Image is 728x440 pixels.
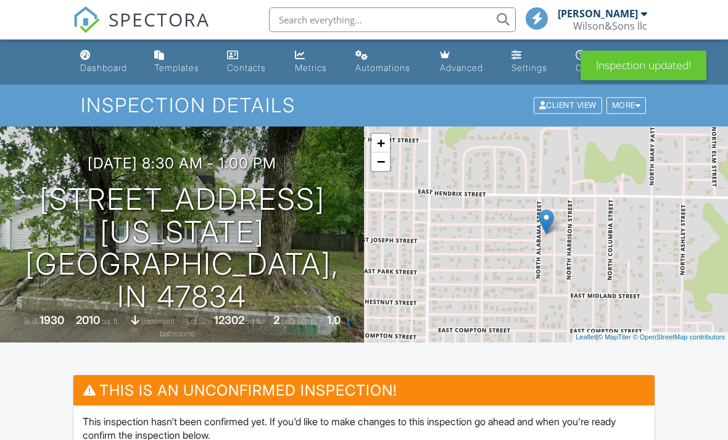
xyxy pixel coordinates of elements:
[440,62,483,73] div: Advanced
[269,7,516,32] input: Search everything...
[76,313,100,326] div: 2010
[532,100,605,109] a: Client View
[73,375,655,405] h3: This is an Unconfirmed Inspection!
[141,317,175,326] span: basement
[102,317,119,326] span: sq. ft.
[214,313,244,326] div: 12302
[81,94,647,116] h1: Inspection Details
[20,183,344,313] h1: [STREET_ADDRESS][US_STATE] [GEOGRAPHIC_DATA], IN 47834
[573,332,728,342] div: |
[290,44,341,80] a: Metrics
[633,333,725,341] a: © OpenStreetMap contributors
[186,317,212,326] span: Lot Size
[507,44,561,80] a: Settings
[222,44,280,80] a: Contacts
[154,62,199,73] div: Templates
[109,6,210,32] span: SPECTORA
[160,329,195,338] span: bathrooms
[327,313,341,326] div: 1.0
[39,313,64,326] div: 1930
[75,44,139,80] a: Dashboard
[371,134,390,152] a: Zoom in
[24,317,38,326] span: Built
[576,333,596,341] a: Leaflet
[598,333,631,341] a: © MapTiler
[558,7,638,20] div: [PERSON_NAME]
[534,98,602,114] div: Client View
[371,152,390,171] a: Zoom out
[88,155,276,172] h3: [DATE] 8:30 am - 1:00 pm
[73,6,100,33] img: The Best Home Inspection Software - Spectora
[273,313,279,326] div: 2
[573,20,647,32] div: Wilson&Sons llc
[149,44,212,80] a: Templates
[581,51,706,80] div: Inspection updated!
[571,44,653,80] a: Support Center
[606,98,647,114] div: More
[511,62,547,73] div: Settings
[435,44,497,80] a: Advanced
[227,62,266,73] div: Contacts
[73,17,210,43] a: SPECTORA
[246,317,262,326] span: sq.ft.
[281,317,315,326] span: bedrooms
[80,62,127,73] div: Dashboard
[355,62,410,73] div: Automations
[350,44,424,80] a: Automations (Basic)
[295,62,327,73] div: Metrics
